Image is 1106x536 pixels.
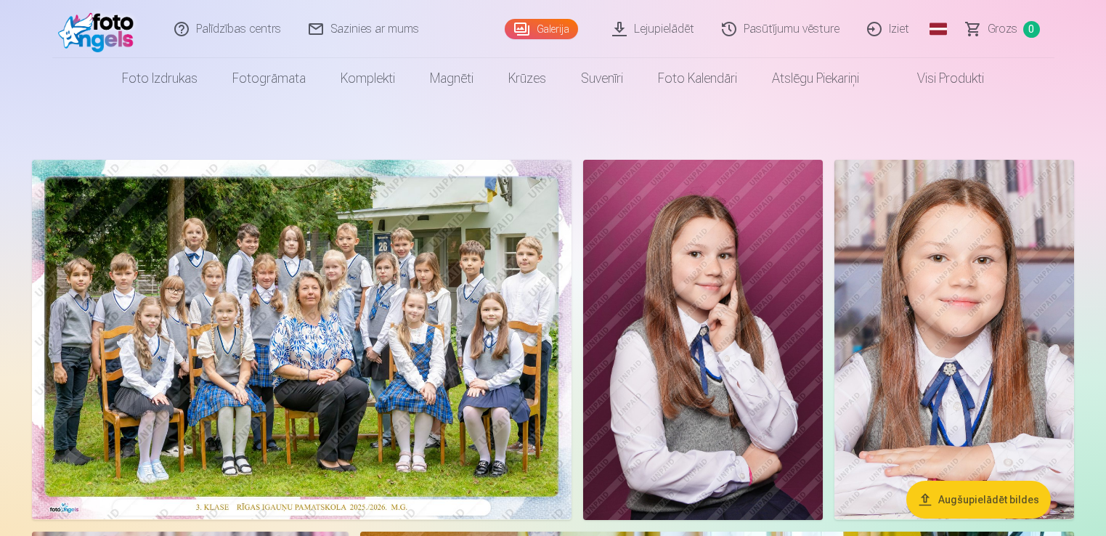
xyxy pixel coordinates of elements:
[988,20,1017,38] span: Grozs
[641,58,755,99] a: Foto kalendāri
[755,58,877,99] a: Atslēgu piekariņi
[505,19,578,39] a: Galerija
[1023,21,1040,38] span: 0
[58,6,142,52] img: /fa1
[491,58,564,99] a: Krūzes
[323,58,412,99] a: Komplekti
[906,481,1051,519] button: Augšupielādēt bildes
[215,58,323,99] a: Fotogrāmata
[564,58,641,99] a: Suvenīri
[105,58,215,99] a: Foto izdrukas
[877,58,1001,99] a: Visi produkti
[412,58,491,99] a: Magnēti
